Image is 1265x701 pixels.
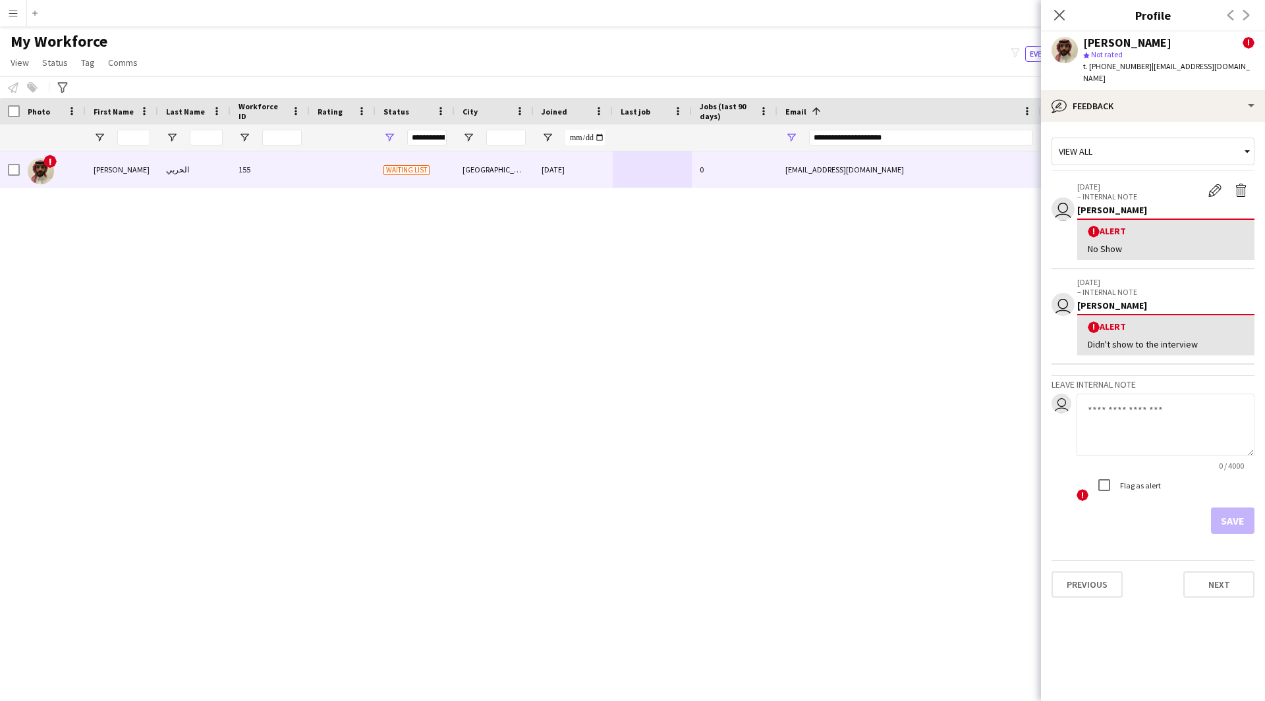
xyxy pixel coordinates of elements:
input: Joined Filter Input [565,130,605,145]
div: [GEOGRAPHIC_DATA] [455,151,534,188]
a: Comms [103,54,143,71]
button: Open Filter Menu [239,132,250,143]
input: Workforce ID Filter Input [262,130,302,145]
div: Didn't show to the interview [1088,338,1244,350]
div: [PERSON_NAME] [1077,204,1254,216]
a: Status [37,54,73,71]
input: Last Name Filter Input [190,130,223,145]
span: City [463,107,478,117]
a: Tag [76,54,100,71]
span: Rating [318,107,343,117]
div: No Show [1088,243,1244,255]
span: Jobs (last 90 days) [700,101,754,121]
span: Photo [28,107,50,117]
span: 0 / 4000 [1208,461,1254,471]
span: ! [1077,489,1088,501]
input: City Filter Input [486,130,526,145]
input: First Name Filter Input [117,130,150,145]
label: Flag as alert [1117,480,1161,490]
span: View all [1059,145,1092,157]
button: Open Filter Menu [383,132,395,143]
span: t. [PHONE_NUMBER] [1083,61,1152,71]
span: Waiting list [383,165,430,175]
p: – INTERNAL NOTE [1077,192,1202,201]
button: Previous [1052,571,1123,598]
span: Status [383,107,409,117]
img: سلمان صالح الحربي [28,158,54,184]
button: Open Filter Menu [542,132,553,143]
div: [DATE] [534,151,613,188]
div: 155 [231,151,310,188]
h3: Leave internal note [1052,378,1254,390]
span: Joined [542,107,567,117]
button: Next [1183,571,1254,598]
span: ! [1243,37,1254,49]
div: الحربي [158,151,231,188]
span: Email [785,107,806,117]
a: View [5,54,34,71]
span: View [11,57,29,68]
p: [DATE] [1077,182,1202,192]
span: Workforce ID [239,101,286,121]
button: Everyone8,133 [1025,46,1091,62]
span: Status [42,57,68,68]
input: Email Filter Input [809,130,1033,145]
div: [PERSON_NAME] [86,151,158,188]
span: Tag [81,57,95,68]
span: Comms [108,57,138,68]
div: 0 [692,151,777,188]
span: Last job [621,107,650,117]
span: My Workforce [11,32,107,51]
button: Open Filter Menu [166,132,178,143]
span: First Name [94,107,134,117]
span: Last Name [166,107,205,117]
p: – INTERNAL NOTE [1077,287,1254,297]
span: ! [1088,321,1100,333]
span: | [EMAIL_ADDRESS][DOMAIN_NAME] [1083,61,1250,83]
span: ! [43,155,57,168]
button: Open Filter Menu [94,132,105,143]
div: Feedback [1041,90,1265,122]
h3: Profile [1041,7,1265,24]
div: Alert [1088,225,1244,238]
div: Alert [1088,321,1244,333]
span: Not rated [1091,49,1123,59]
div: [PERSON_NAME] [1077,299,1254,311]
button: Open Filter Menu [785,132,797,143]
app-action-btn: Advanced filters [55,80,70,95]
button: Open Filter Menu [463,132,474,143]
p: [DATE] [1077,277,1254,287]
div: [EMAIL_ADDRESS][DOMAIN_NAME] [777,151,1041,188]
span: ! [1088,226,1100,238]
div: [PERSON_NAME] [1083,37,1171,49]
